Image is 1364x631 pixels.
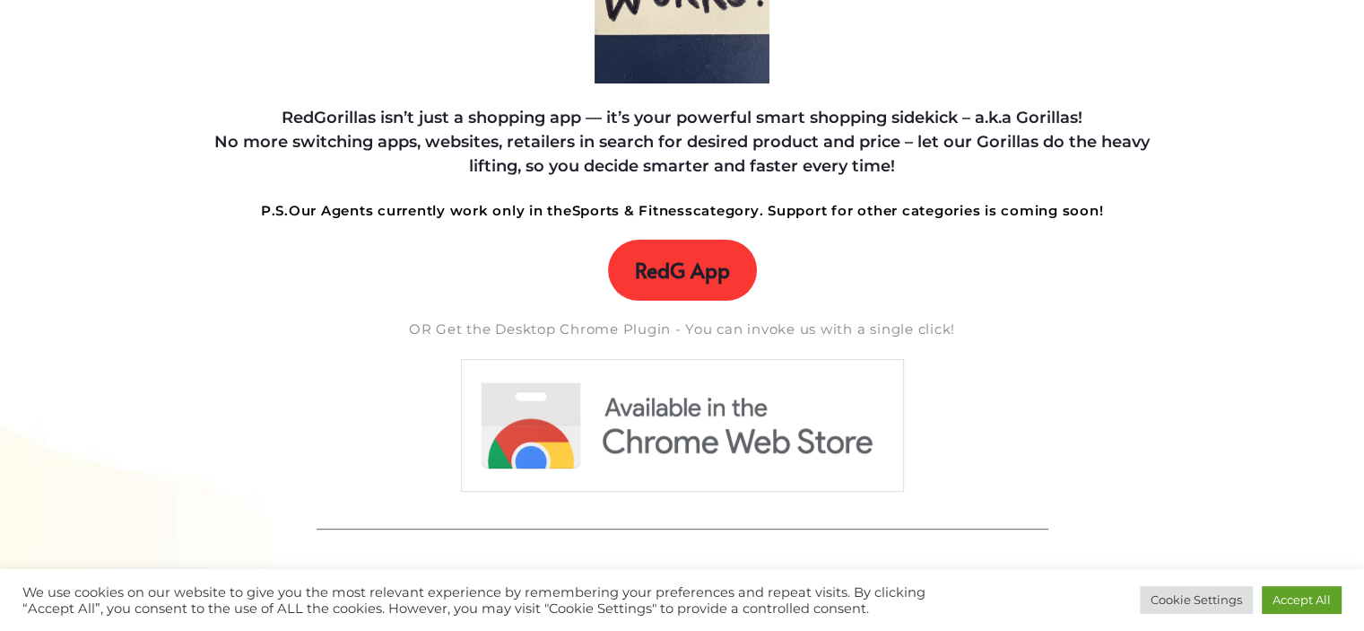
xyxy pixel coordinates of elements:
[460,358,905,493] img: RedGorillas Shopping App!
[635,258,730,283] span: RedG App
[195,319,1170,340] h5: OR Get the Desktop Chrome Plugin - You can invoke us with a single click!
[572,202,693,219] strong: Sports & Fitness
[1140,586,1253,614] a: Cookie Settings
[195,106,1170,179] h4: RedGorillas isn’t just a shopping app — it’s your powerful smart shopping sidekick – a.k.a Gorill...
[261,202,289,219] strong: P.S.
[195,565,1170,619] h2: Follow us on Instagram
[1262,586,1342,614] a: Accept All
[22,584,946,617] div: We use cookies on our website to give you the most relevant experience by remembering your prefer...
[608,240,757,301] a: RedG App
[261,202,1103,219] strong: Our Agents currently work only in the category. Support for other categories is coming soon!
